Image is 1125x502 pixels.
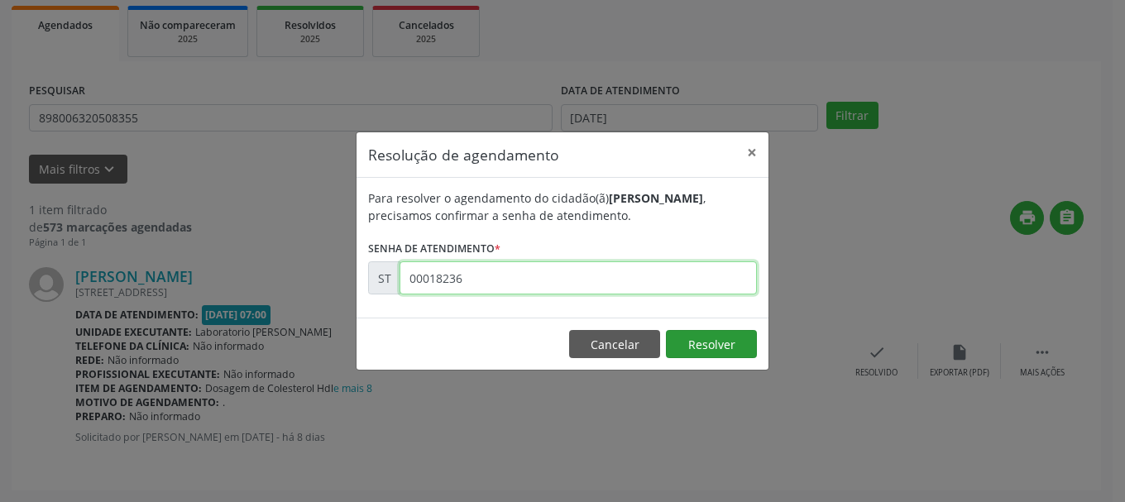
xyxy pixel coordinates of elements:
[666,330,757,358] button: Resolver
[368,144,559,165] h5: Resolução de agendamento
[609,190,703,206] b: [PERSON_NAME]
[368,189,757,224] div: Para resolver o agendamento do cidadão(ã) , precisamos confirmar a senha de atendimento.
[569,330,660,358] button: Cancelar
[368,261,400,294] div: ST
[368,236,500,261] label: Senha de atendimento
[735,132,768,173] button: Close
